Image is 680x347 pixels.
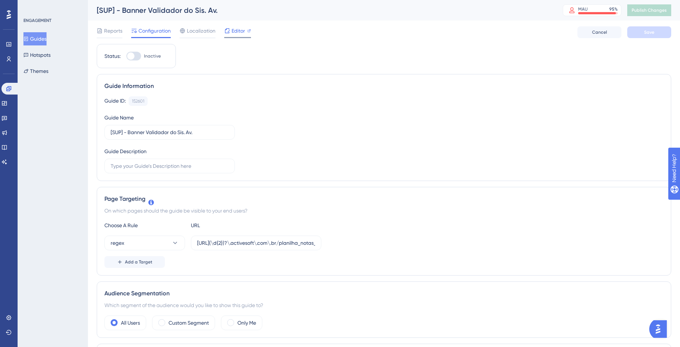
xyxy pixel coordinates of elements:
input: Type your Guide’s Name here [111,128,229,136]
div: Guide Description [104,147,147,156]
span: Cancel [592,29,607,35]
button: regex [104,236,185,250]
label: Custom Segment [169,318,209,327]
input: Type your Guide’s Description here [111,162,229,170]
div: [SUP] - Banner Validador do Sis. Av. [97,5,544,15]
span: Editor [232,26,245,35]
div: Audience Segmentation [104,289,664,298]
iframe: UserGuiding AI Assistant Launcher [649,318,671,340]
span: Save [644,29,654,35]
div: MAU [578,6,588,12]
button: Publish Changes [627,4,671,16]
span: Publish Changes [632,7,667,13]
div: Which segment of the audience would you like to show this guide to? [104,301,664,310]
button: Cancel [577,26,621,38]
div: Guide ID: [104,96,126,106]
div: Status: [104,52,121,60]
button: Guides [23,32,47,45]
div: ENGAGEMENT [23,18,51,23]
div: Guide Name [104,113,134,122]
button: Hotspots [23,48,51,62]
div: Choose A Rule [104,221,185,230]
label: Only Me [237,318,256,327]
span: Localization [187,26,215,35]
input: yourwebsite.com/path [197,239,315,247]
span: Need Help? [17,2,46,11]
span: Configuration [138,26,171,35]
span: regex [111,239,124,247]
div: 95 % [609,6,618,12]
div: On which pages should the guide be visible to your end users? [104,206,664,215]
button: Themes [23,64,48,78]
button: Add a Target [104,256,165,268]
span: Inactive [144,53,161,59]
label: All Users [121,318,140,327]
div: Guide Information [104,82,664,91]
div: URL [191,221,271,230]
div: 152601 [132,98,144,104]
button: Save [627,26,671,38]
div: Page Targeting [104,195,664,203]
span: Add a Target [125,259,152,265]
span: Reports [104,26,122,35]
